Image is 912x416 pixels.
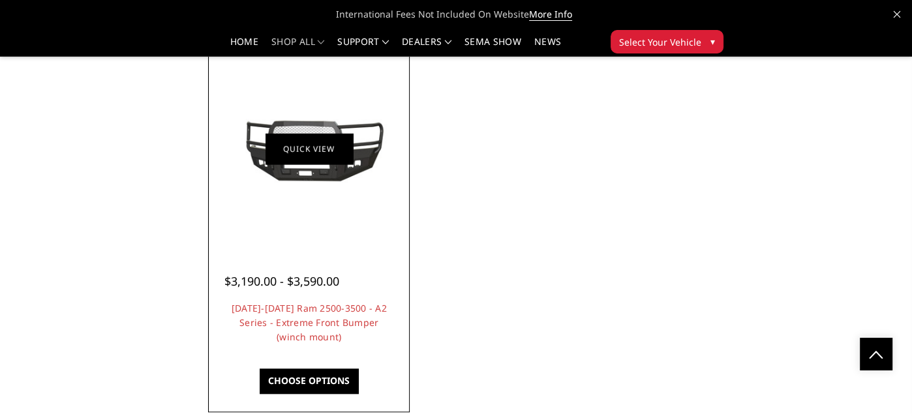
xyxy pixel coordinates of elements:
[232,302,387,343] a: [DATE]-[DATE] Ram 2500-3500 - A2 Series - Extreme Front Bumper (winch mount)
[224,273,339,289] span: $3,190.00 - $3,590.00
[860,338,892,370] a: Click to Top
[211,104,406,192] img: 2019-2025 Ram 2500-3500 - A2 Series - Extreme Front Bumper (winch mount)
[230,37,258,56] a: Home
[402,37,451,56] a: Dealers
[337,37,389,56] a: Support
[271,37,324,56] a: shop all
[211,51,406,246] a: 2019-2025 Ram 2500-3500 - A2 Series - Extreme Front Bumper (winch mount)
[52,1,860,27] span: International Fees Not Included On Website
[529,8,572,21] a: More Info
[710,35,715,48] span: ▾
[464,37,521,56] a: SEMA Show
[260,368,358,393] a: Choose Options
[619,35,701,49] span: Select Your Vehicle
[847,353,912,416] iframe: Chat Widget
[266,133,353,164] a: Quick view
[611,30,723,53] button: Select Your Vehicle
[534,37,561,56] a: News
